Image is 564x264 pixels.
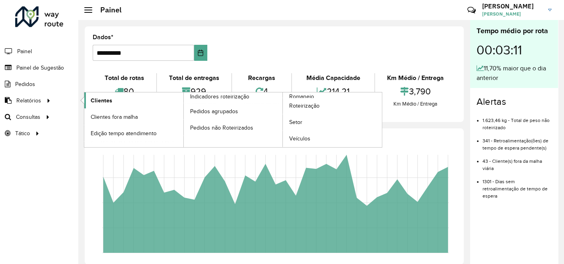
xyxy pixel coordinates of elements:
[477,96,552,108] h4: Alertas
[84,92,183,108] a: Clientes
[159,73,229,83] div: Total de entregas
[263,86,268,96] font: 4
[283,131,382,147] a: Veículos
[483,152,552,172] li: 43 - Cliente(s) fora da malha viária
[289,134,310,143] span: Veículos
[92,6,121,14] h2: Painel
[483,111,552,131] li: 1.623,46 kg - Total de peso não roteirizado
[377,73,454,83] div: Km Médio / Entrega
[194,45,207,61] button: Escolha a data
[84,92,283,147] a: Indicadores roteirização
[289,92,314,101] span: Romaneio
[483,172,552,200] li: 1301 - Dias sem retroalimentação de tempo de espera
[377,100,454,108] div: Km Médio / Entrega
[184,103,283,119] a: Pedidos agrupados
[190,92,249,101] span: Indicadores roteirização
[91,96,112,105] span: Clientes
[483,131,552,152] li: 341 - Retroalimentação(ões) de tempo de espera pendente(s)
[477,26,552,36] div: Tempo médio por rota
[91,129,157,138] span: Edição tempo atendimento
[184,120,283,136] a: Pedidos não Roteirizados
[289,102,320,110] span: Roteirização
[15,80,35,88] span: Pedidos
[294,73,372,83] div: Média Capacidade
[463,2,480,19] a: Contato Rápido
[482,10,542,18] span: [PERSON_NAME]
[477,36,552,64] div: 00:03:11
[289,118,302,126] span: Setor
[482,2,542,10] h3: [PERSON_NAME]
[84,125,183,141] a: Edição tempo atendimento
[17,47,32,56] span: Painel
[190,124,253,132] span: Pedidos não Roteirizados
[15,129,30,138] span: Tático
[16,113,40,121] span: Consultas
[95,73,154,83] div: Total de rotas
[283,114,382,130] a: Setor
[191,86,206,96] font: 929
[327,86,350,96] font: 214,21
[16,64,64,72] span: Painel de Sugestão
[91,113,138,121] span: Clientes fora malha
[93,34,111,40] font: Dados
[477,65,546,81] font: 11,70% maior que o dia anterior
[16,96,41,105] span: Relatórios
[190,107,238,116] span: Pedidos agrupados
[283,98,382,114] a: Roteirização
[184,92,382,147] a: Romaneio
[84,109,183,125] a: Clientes fora malha
[123,86,134,96] font: 80
[409,86,431,96] font: 3,790
[234,73,290,83] div: Recargas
